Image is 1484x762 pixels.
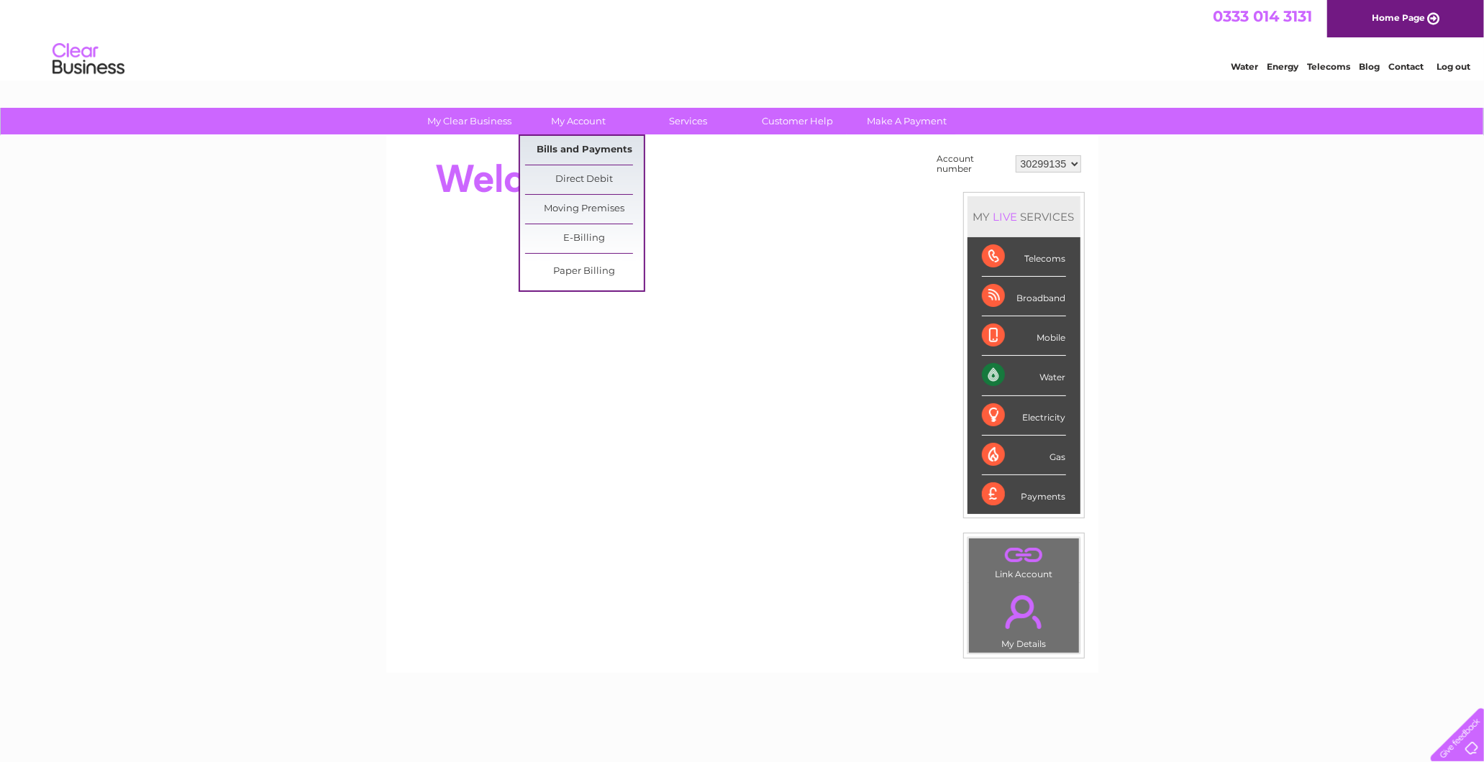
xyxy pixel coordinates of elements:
[934,150,1012,178] td: Account number
[1213,7,1312,25] a: 0333 014 3131
[1267,61,1298,72] a: Energy
[525,224,644,253] a: E-Billing
[519,108,638,134] a: My Account
[982,237,1066,277] div: Telecoms
[738,108,857,134] a: Customer Help
[968,538,1080,583] td: Link Account
[525,136,644,165] a: Bills and Payments
[847,108,966,134] a: Make A Payment
[1388,61,1424,72] a: Contact
[973,587,1075,637] a: .
[982,356,1066,395] div: Water
[1359,61,1380,72] a: Blog
[410,108,529,134] a: My Clear Business
[1437,61,1470,72] a: Log out
[982,436,1066,475] div: Gas
[982,316,1066,356] div: Mobile
[525,195,644,224] a: Moving Premises
[982,277,1066,316] div: Broadband
[968,583,1080,653] td: My Details
[991,210,1021,224] div: LIVE
[525,165,644,194] a: Direct Debit
[982,396,1066,436] div: Electricity
[973,542,1075,567] a: .
[1231,61,1258,72] a: Water
[52,37,125,81] img: logo.png
[982,475,1066,514] div: Payments
[968,196,1080,237] div: MY SERVICES
[629,108,747,134] a: Services
[525,257,644,286] a: Paper Billing
[1307,61,1350,72] a: Telecoms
